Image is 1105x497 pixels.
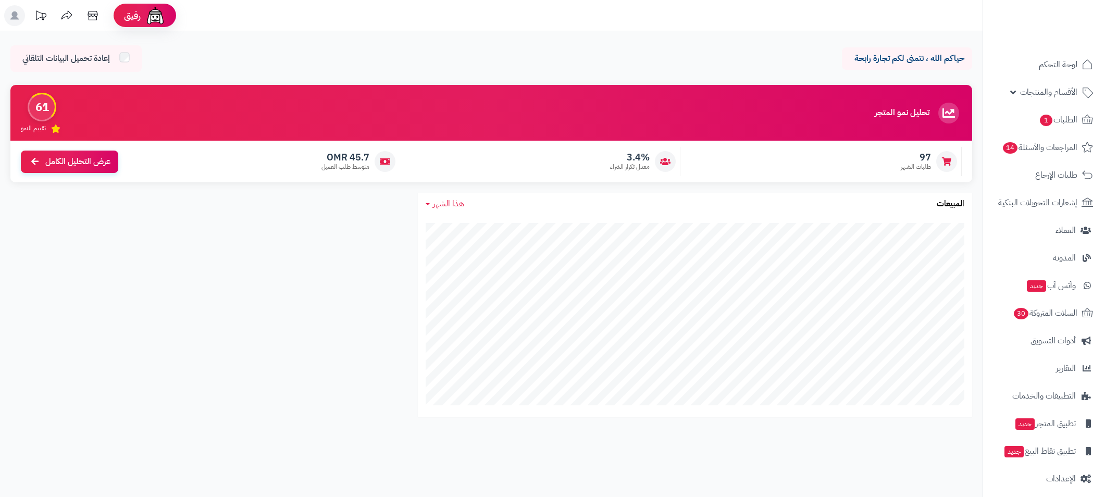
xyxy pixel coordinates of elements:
[21,151,118,173] a: عرض التحليل الكامل
[1002,140,1077,155] span: المراجعات والأسئلة
[989,439,1099,464] a: تطبيق نقاط البيعجديد
[321,163,369,171] span: متوسط طلب العميل
[1003,142,1017,154] span: 14
[1040,115,1052,126] span: 1
[124,9,141,22] span: رفيق
[901,152,931,163] span: 97
[1004,446,1024,457] span: جديد
[989,52,1099,77] a: لوحة التحكم
[145,5,166,26] img: ai-face.png
[1020,85,1077,100] span: الأقسام والمنتجات
[989,218,1099,243] a: العملاء
[989,245,1099,270] a: المدونة
[989,301,1099,326] a: السلات المتروكة30
[989,411,1099,436] a: تطبيق المتجرجديد
[989,107,1099,132] a: الطلبات1
[989,328,1099,353] a: أدوات التسويق
[875,108,929,118] h3: تحليل نمو المتجر
[1014,308,1028,319] span: 30
[426,198,464,210] a: هذا الشهر
[1030,333,1076,348] span: أدوات التسويق
[1056,223,1076,238] span: العملاء
[1027,280,1046,292] span: جديد
[21,124,46,133] span: تقييم النمو
[1039,57,1077,72] span: لوحة التحكم
[1012,389,1076,403] span: التطبيقات والخدمات
[610,152,650,163] span: 3.4%
[937,200,964,209] h3: المبيعات
[998,195,1077,210] span: إشعارات التحويلات البنكية
[1053,251,1076,265] span: المدونة
[1015,418,1035,430] span: جديد
[321,152,369,163] span: 45.7 OMR
[989,466,1099,491] a: الإعدادات
[1046,471,1076,486] span: الإعدادات
[850,53,964,65] p: حياكم الله ، نتمنى لكم تجارة رابحة
[610,163,650,171] span: معدل تكرار الشراء
[989,163,1099,188] a: طلبات الإرجاع
[1026,278,1076,293] span: وآتس آب
[989,273,1099,298] a: وآتس آبجديد
[1039,113,1077,127] span: الطلبات
[901,163,931,171] span: طلبات الشهر
[22,53,110,65] span: إعادة تحميل البيانات التلقائي
[1013,306,1077,320] span: السلات المتروكة
[1003,444,1076,458] span: تطبيق نقاط البيع
[989,383,1099,408] a: التطبيقات والخدمات
[45,156,110,168] span: عرض التحليل الكامل
[28,5,54,29] a: تحديثات المنصة
[989,190,1099,215] a: إشعارات التحويلات البنكية
[1056,361,1076,376] span: التقارير
[989,356,1099,381] a: التقارير
[1035,168,1077,182] span: طلبات الإرجاع
[989,135,1099,160] a: المراجعات والأسئلة14
[1014,416,1076,431] span: تطبيق المتجر
[433,197,464,210] span: هذا الشهر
